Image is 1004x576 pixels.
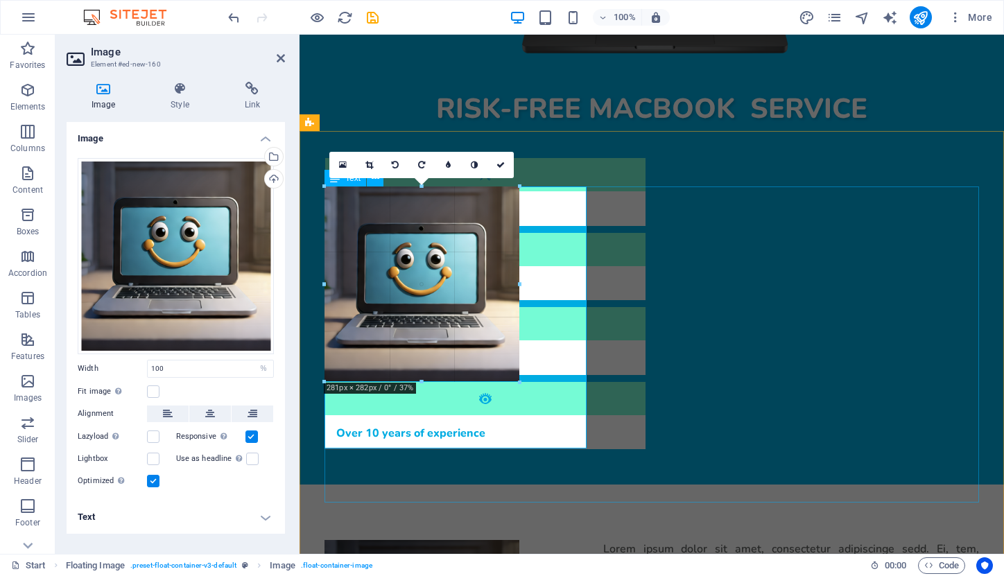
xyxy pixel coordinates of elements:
[924,557,959,574] span: Code
[66,557,372,574] nav: breadcrumb
[78,405,147,422] label: Alignment
[226,10,242,26] i: Undo: Change image (Ctrl+Z)
[408,152,435,178] a: Rotate right 90°
[8,268,47,279] p: Accordion
[80,9,184,26] img: Editor Logo
[15,517,40,528] p: Footer
[130,557,236,574] span: . preset-float-container-v3-default
[17,226,40,237] p: Boxes
[949,10,992,24] span: More
[854,9,871,26] button: navigator
[329,152,356,178] a: Select files from the file manager, stock photos, or upload file(s)
[67,122,285,147] h4: Image
[854,10,870,26] i: Navigator
[826,9,843,26] button: pages
[66,557,125,574] span: Click to select. Double-click to edit
[301,557,372,574] span: . float-container-image
[799,9,815,26] button: design
[356,152,382,178] a: Crop mode
[894,560,897,570] span: :
[17,434,39,445] p: Slider
[364,9,381,26] button: save
[11,557,46,574] a: Click to cancel selection. Double-click to open Pages
[67,500,285,534] h4: Text
[91,58,257,71] h3: Element #ed-new-160
[593,9,642,26] button: 100%
[78,383,147,400] label: Fit image
[461,152,487,178] a: Greyscale
[10,143,45,154] p: Columns
[176,451,246,467] label: Use as headline
[487,152,514,178] a: Confirm ( ⌘ ⏎ )
[910,6,932,28] button: publish
[309,9,325,26] button: Click here to leave preview mode and continue editing
[14,475,42,487] p: Header
[918,557,965,574] button: Code
[10,60,45,71] p: Favorites
[870,557,907,574] h6: Session time
[146,82,219,111] h4: Style
[10,101,46,112] p: Elements
[826,10,842,26] i: Pages (Ctrl+Alt+S)
[435,152,461,178] a: Blur
[78,158,274,354] div: smilinglaptop-JUWtf-fajGwS2t8OpawVBw.png
[78,365,147,372] label: Width
[225,9,242,26] button: undo
[885,557,906,574] span: 00 00
[882,10,898,26] i: AI Writer
[650,11,662,24] i: On resize automatically adjust zoom level to fit chosen device.
[14,392,42,403] p: Images
[15,309,40,320] p: Tables
[176,428,245,445] label: Responsive
[220,82,285,111] h4: Link
[382,152,408,178] a: Rotate left 90°
[799,10,815,26] i: Design (Ctrl+Alt+Y)
[270,557,295,574] span: Click to select. Double-click to edit
[614,9,636,26] h6: 100%
[78,451,147,467] label: Lightbox
[91,46,285,58] h2: Image
[912,10,928,26] i: Publish
[12,184,43,195] p: Content
[242,561,248,569] i: This element is a customizable preset
[78,473,147,489] label: Optimized
[882,9,899,26] button: text_generator
[337,10,353,26] i: Reload page
[365,10,381,26] i: Save (Ctrl+S)
[78,428,147,445] label: Lazyload
[324,383,416,394] div: 281px × 282px / 0° / 37%
[976,557,993,574] button: Usercentrics
[943,6,998,28] button: More
[67,82,146,111] h4: Image
[11,351,44,362] p: Features
[336,9,353,26] button: reload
